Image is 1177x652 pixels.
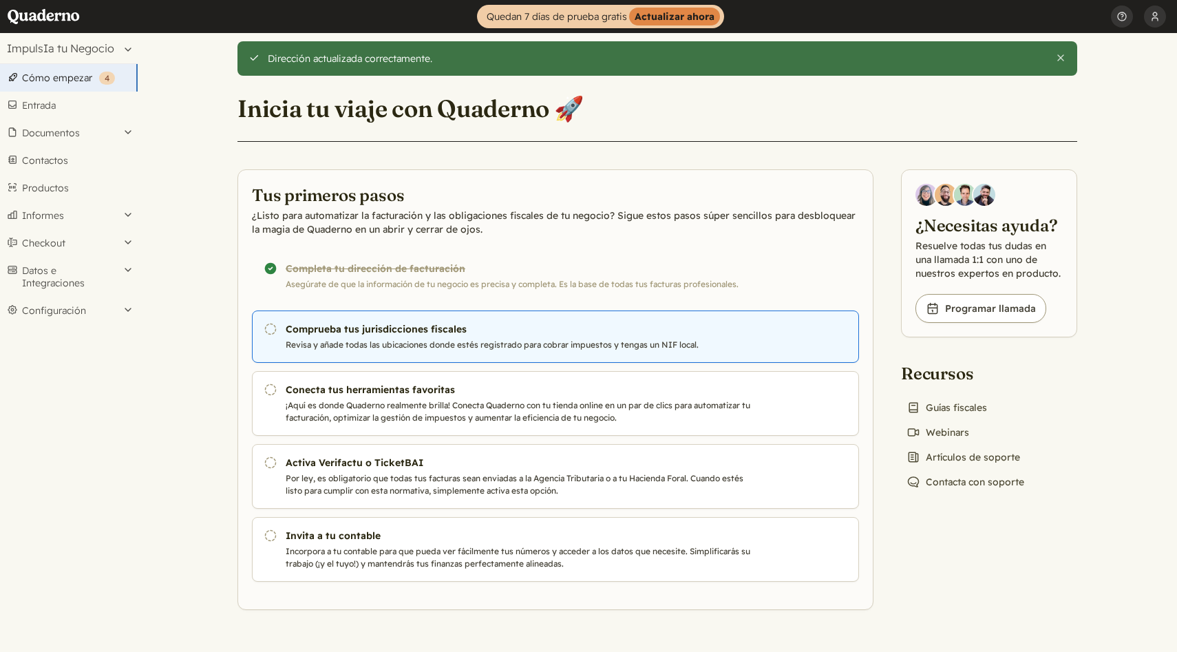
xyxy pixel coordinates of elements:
[252,371,859,436] a: Conecta tus herramientas favoritas ¡Aquí es donde Quaderno realmente brilla! Conecta Quaderno con...
[268,52,1045,65] div: Dirección actualizada correctamente.
[105,73,109,83] span: 4
[252,209,859,236] p: ¿Listo para automatizar la facturación y las obligaciones fiscales de tu negocio? Sigue estos pas...
[915,214,1063,236] h2: ¿Necesitas ayuda?
[286,322,755,336] h3: Comprueba tus jurisdicciones fiscales
[286,339,755,351] p: Revisa y añade todas las ubicaciones donde estés registrado para cobrar impuestos y tengas un NIF...
[629,8,720,25] strong: Actualizar ahora
[901,448,1026,467] a: Artículos de soporte
[252,517,859,582] a: Invita a tu contable Incorpora a tu contable para que pueda ver fácilmente tus números y acceder ...
[901,362,1030,384] h2: Recursos
[901,398,993,417] a: Guías fiscales
[973,184,995,206] img: Javier Rubio, DevRel at Quaderno
[954,184,976,206] img: Ivo Oltmans, Business Developer at Quaderno
[252,311,859,363] a: Comprueba tus jurisdicciones fiscales Revisa y añade todas las ubicaciones donde estés registrado...
[915,294,1046,323] a: Programar llamada
[252,444,859,509] a: Activa Verifactu o TicketBAI Por ley, es obligatorio que todas tus facturas sean enviadas a la Ag...
[915,239,1063,280] p: Resuelve todas tus dudas en una llamada 1:1 con uno de nuestros expertos en producto.
[915,184,937,206] img: Diana Carrasco, Account Executive at Quaderno
[286,383,755,397] h3: Conecta tus herramientas favoritas
[286,529,755,543] h3: Invita a tu contable
[901,472,1030,492] a: Contacta con soporte
[1055,52,1066,63] button: Cierra esta alerta
[901,423,975,442] a: Webinars
[935,184,957,206] img: Jairo Fumero, Account Executive at Quaderno
[252,184,859,206] h2: Tus primeros pasos
[286,399,755,424] p: ¡Aquí es donde Quaderno realmente brilla! Conecta Quaderno con tu tienda online en un par de clic...
[477,5,724,28] a: Quedan 7 días de prueba gratisActualizar ahora
[286,472,755,497] p: Por ley, es obligatorio que todas tus facturas sean enviadas a la Agencia Tributaria o a tu Hacie...
[286,456,755,470] h3: Activa Verifactu o TicketBAI
[237,94,584,124] h1: Inicia tu viaje con Quaderno 🚀
[286,545,755,570] p: Incorpora a tu contable para que pueda ver fácilmente tus números y acceder a los datos que neces...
